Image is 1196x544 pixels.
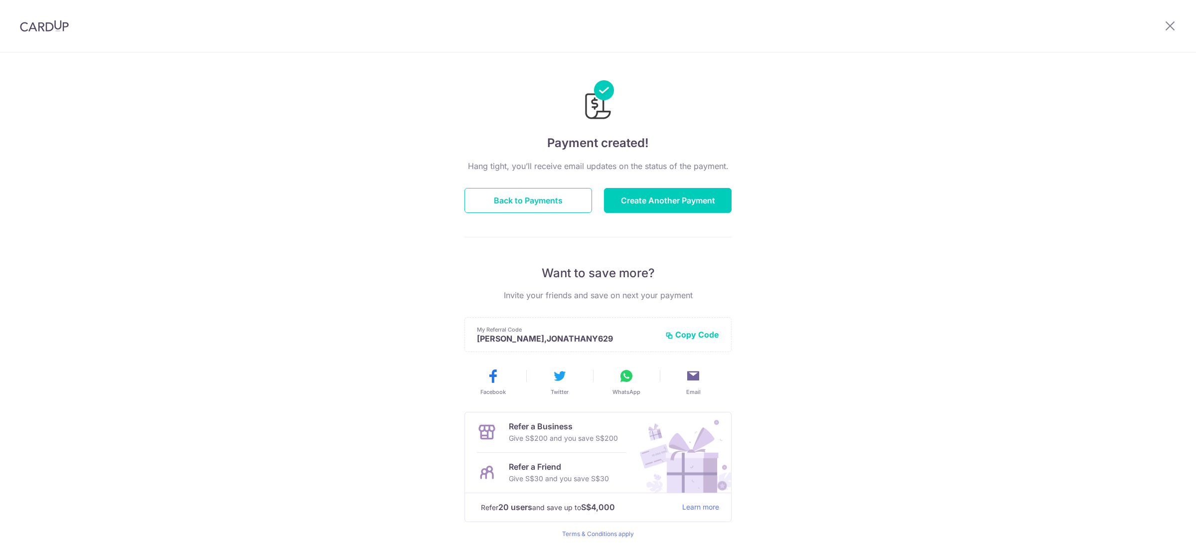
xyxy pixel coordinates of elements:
[686,388,701,396] span: Email
[464,188,592,213] button: Back to Payments
[464,289,732,301] p: Invite your friends and save on next your payment
[20,20,69,32] img: CardUp
[581,501,615,513] strong: S$4,000
[562,530,634,538] a: Terms & Conditions apply
[477,334,657,344] p: [PERSON_NAME],JONATHANY629
[509,420,618,432] p: Refer a Business
[463,368,522,396] button: Facebook
[509,473,609,485] p: Give S$30 and you save S$30
[665,330,719,340] button: Copy Code
[682,501,719,514] a: Learn more
[509,461,609,473] p: Refer a Friend
[498,501,532,513] strong: 20 users
[464,134,732,152] h4: Payment created!
[530,368,589,396] button: Twitter
[604,188,732,213] button: Create Another Payment
[582,80,614,122] img: Payments
[612,388,640,396] span: WhatsApp
[464,265,732,281] p: Want to save more?
[464,160,732,172] p: Hang tight, you’ll receive email updates on the status of the payment.
[509,432,618,444] p: Give S$200 and you save S$200
[597,368,656,396] button: WhatsApp
[481,501,674,514] p: Refer and save up to
[664,368,723,396] button: Email
[630,412,731,493] img: Refer
[551,388,569,396] span: Twitter
[477,326,657,334] p: My Referral Code
[480,388,506,396] span: Facebook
